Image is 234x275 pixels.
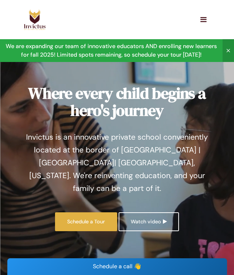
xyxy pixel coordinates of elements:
div: Schedule a call 👋 [7,258,227,275]
img: Logo [24,9,46,30]
a: Watch video [119,212,179,231]
p: Invictus is an innovative private school conveniently located at the border of [GEOGRAPHIC_DATA] ... [26,131,208,195]
a: Schedule a Tour [55,212,117,231]
h1: Where every child begins a hero's journey [26,85,208,119]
